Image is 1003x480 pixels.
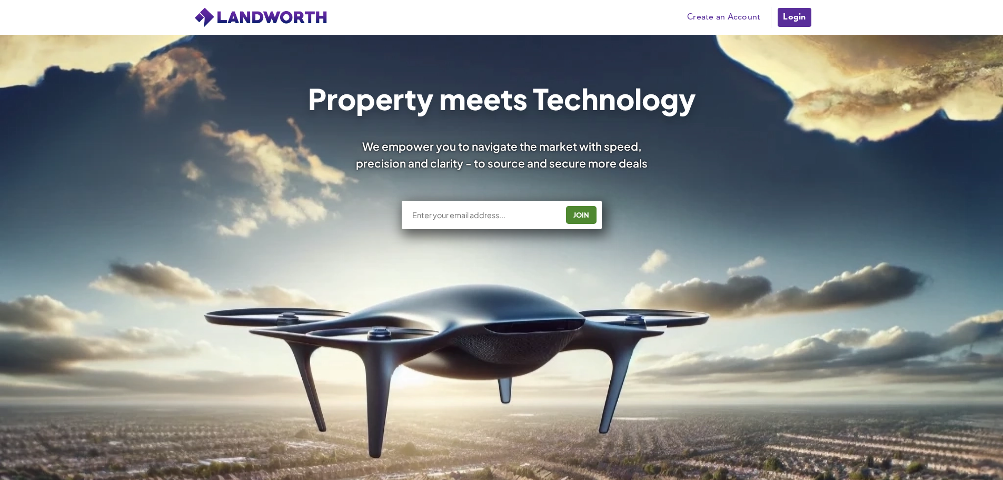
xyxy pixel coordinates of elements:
[411,210,558,220] input: Enter your email address...
[682,9,766,25] a: Create an Account
[566,206,597,224] button: JOIN
[777,7,812,28] a: Login
[569,207,593,223] div: JOIN
[307,84,696,113] h1: Property meets Technology
[342,138,662,171] div: We empower you to navigate the market with speed, precision and clarity - to source and secure mo...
